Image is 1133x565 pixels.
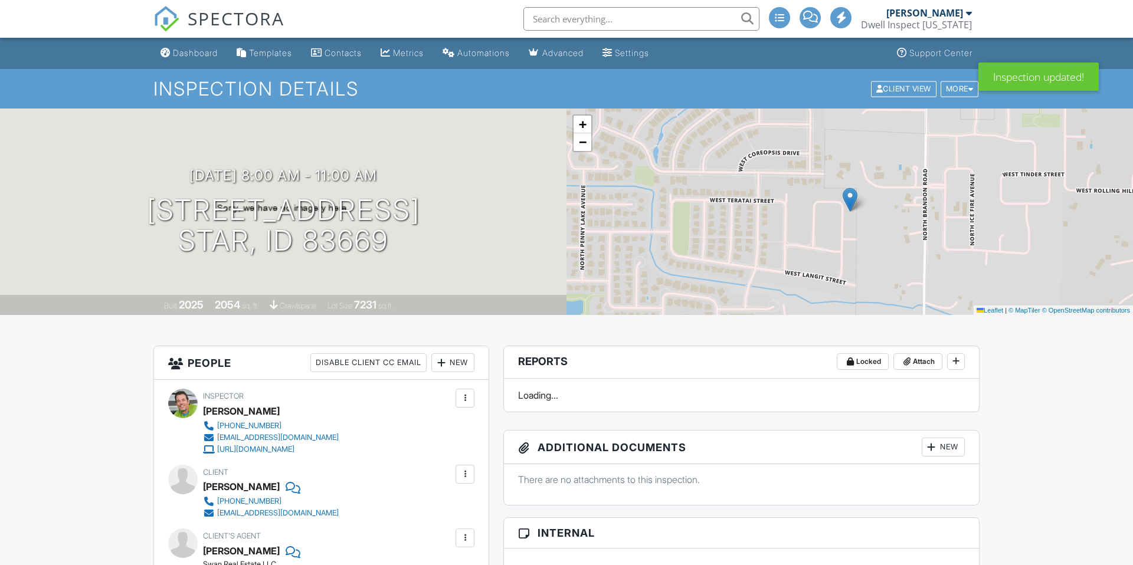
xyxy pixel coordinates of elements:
[179,298,204,311] div: 2025
[215,298,240,311] div: 2054
[203,478,280,495] div: [PERSON_NAME]
[542,48,584,58] div: Advanced
[217,433,339,442] div: [EMAIL_ADDRESS][DOMAIN_NAME]
[203,495,339,507] a: [PHONE_NUMBER]
[328,301,352,310] span: Lot Size
[232,42,297,64] a: Templates
[438,42,515,64] a: Automations (Advanced)
[153,16,284,41] a: SPECTORA
[431,353,474,372] div: New
[524,42,588,64] a: Advanced
[306,42,366,64] a: Contacts
[579,134,587,149] span: −
[574,116,591,133] a: Zoom in
[871,81,936,97] div: Client View
[249,48,292,58] div: Templates
[173,48,218,58] div: Dashboard
[574,133,591,151] a: Zoom out
[504,518,979,548] h3: Internal
[393,48,424,58] div: Metrics
[203,432,339,444] a: [EMAIL_ADDRESS][DOMAIN_NAME]
[504,431,979,464] h3: Additional Documents
[376,42,428,64] a: Metrics
[156,42,222,64] a: Dashboard
[941,81,979,97] div: More
[1008,307,1040,314] a: © MapTiler
[977,307,1003,314] a: Leaflet
[1042,307,1130,314] a: © OpenStreetMap contributors
[203,444,339,455] a: [URL][DOMAIN_NAME]
[203,468,228,477] span: Client
[280,301,316,310] span: crawlspace
[457,48,510,58] div: Automations
[217,421,281,431] div: [PHONE_NUMBER]
[147,195,420,257] h1: [STREET_ADDRESS] Star, ID 83669
[325,48,362,58] div: Contacts
[310,353,427,372] div: Disable Client CC Email
[870,84,939,93] a: Client View
[598,42,654,64] a: Settings
[354,298,376,311] div: 7231
[164,301,177,310] span: Built
[523,7,759,31] input: Search everything...
[154,346,489,380] h3: People
[843,188,857,212] img: Marker
[518,473,965,486] p: There are no attachments to this inspection.
[203,542,280,560] a: [PERSON_NAME]
[153,78,980,99] h1: Inspection Details
[579,117,587,132] span: +
[217,497,281,506] div: [PHONE_NUMBER]
[378,301,393,310] span: sq.ft.
[1005,307,1007,314] span: |
[615,48,649,58] div: Settings
[203,420,339,432] a: [PHONE_NUMBER]
[886,7,963,19] div: [PERSON_NAME]
[922,438,965,456] div: New
[909,48,972,58] div: Support Center
[217,445,294,454] div: [URL][DOMAIN_NAME]
[189,167,377,183] h3: [DATE] 8:00 am - 11:00 am
[203,402,280,420] div: [PERSON_NAME]
[203,507,339,519] a: [EMAIL_ADDRESS][DOMAIN_NAME]
[153,6,179,32] img: The Best Home Inspection Software - Spectora
[203,531,261,540] span: Client's Agent
[217,508,339,518] div: [EMAIL_ADDRESS][DOMAIN_NAME]
[188,6,284,31] span: SPECTORA
[892,42,977,64] a: Support Center
[978,63,1099,91] div: Inspection updated!
[861,19,972,31] div: Dwell Inspect Idaho
[242,301,258,310] span: sq. ft.
[203,392,244,400] span: Inspector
